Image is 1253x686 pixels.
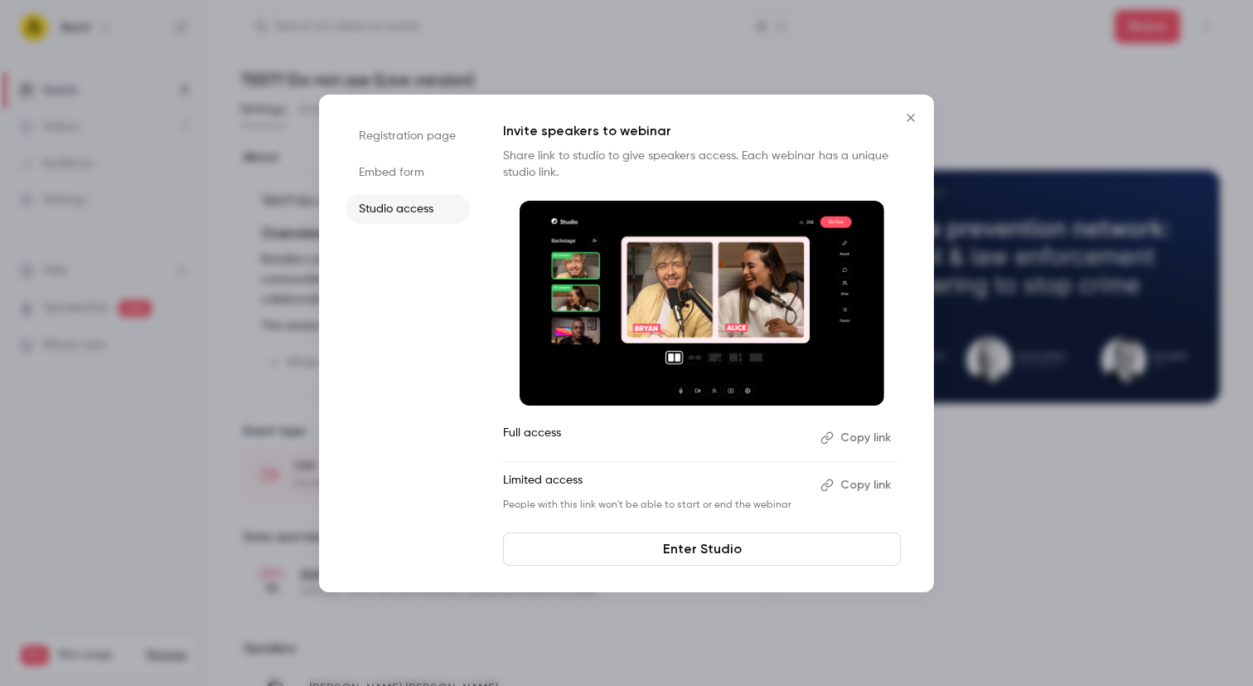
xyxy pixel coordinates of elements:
p: Full access [503,425,807,451]
li: Registration page [346,121,470,151]
button: Copy link [814,425,901,451]
button: Copy link [814,472,901,499]
p: Share link to studio to give speakers access. Each webinar has a unique studio link. [503,148,901,181]
img: Invite speakers to webinar [520,201,884,406]
p: Limited access [503,472,807,499]
p: Invite speakers to webinar [503,121,901,141]
p: People with this link won't be able to start or end the webinar [503,499,807,512]
button: Close [894,101,927,134]
li: Embed form [346,158,470,187]
a: Enter Studio [503,533,901,566]
li: Studio access [346,194,470,224]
